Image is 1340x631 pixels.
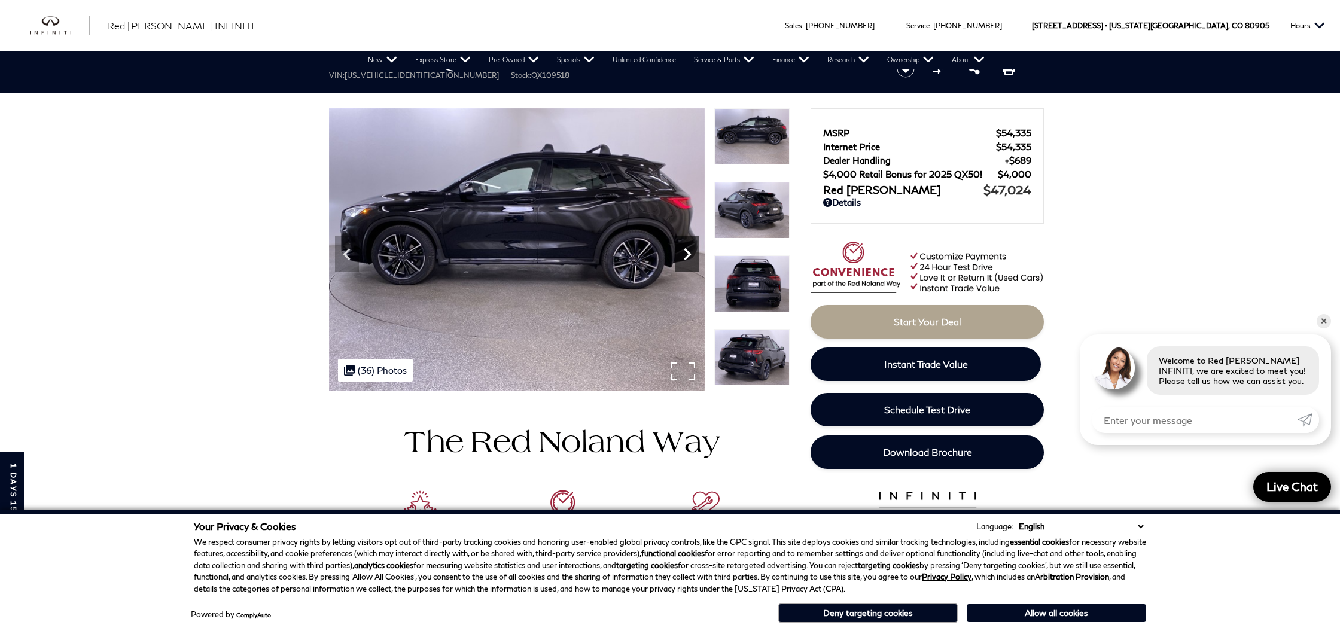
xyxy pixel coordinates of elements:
[1016,520,1146,532] select: Language Select
[1253,472,1331,502] a: Live Chat
[480,51,548,69] a: Pre-Owned
[329,71,345,80] span: VIN:
[548,51,604,69] a: Specials
[933,21,1002,30] a: [PHONE_NUMBER]
[823,169,998,179] span: $4,000 Retail Bonus for 2025 QX50!
[30,16,90,35] a: infiniti
[1092,346,1135,389] img: Agent profile photo
[359,51,406,69] a: New
[714,329,790,386] img: New 2025 BLACK OBSIDIAN INFINITI SPORT AWD image 13
[894,316,961,327] span: Start Your Deal
[335,236,359,272] div: Previous
[191,611,271,618] div: Powered by
[345,71,499,80] span: [US_VEHICLE_IDENTIFICATION_NUMBER]
[823,183,983,196] span: Red [PERSON_NAME]
[823,155,1031,166] a: Dealer Handling $689
[811,347,1041,381] a: Instant Trade Value
[878,51,943,69] a: Ownership
[823,182,1031,197] a: Red [PERSON_NAME] $47,024
[976,523,1013,531] div: Language:
[883,446,972,458] span: Download Brochure
[1032,21,1269,30] a: [STREET_ADDRESS] • [US_STATE][GEOGRAPHIC_DATA], CO 80905
[811,393,1044,426] a: Schedule Test Drive
[714,255,790,312] img: New 2025 BLACK OBSIDIAN INFINITI SPORT AWD image 12
[194,520,296,532] span: Your Privacy & Cookies
[714,182,790,239] img: New 2025 BLACK OBSIDIAN INFINITI SPORT AWD image 11
[675,236,699,272] div: Next
[338,359,413,382] div: (36) Photos
[1010,537,1069,547] strong: essential cookies
[685,51,763,69] a: Service & Parts
[983,182,1031,197] span: $47,024
[823,141,996,152] span: Internet Price
[604,51,685,69] a: Unlimited Confidence
[823,127,1031,138] a: MSRP $54,335
[30,16,90,35] img: INFINITI
[194,536,1146,595] p: We respect consumer privacy rights by letting visitors opt out of third-party tracking cookies an...
[869,489,986,536] img: infinitipremiumcare.png
[714,108,790,165] img: New 2025 BLACK OBSIDIAN INFINITI SPORT AWD image 10
[823,141,1031,152] a: Internet Price $54,335
[922,572,971,581] a: Privacy Policy
[811,435,1044,469] a: Download Brochure
[906,21,930,30] span: Service
[823,127,996,138] span: MSRP
[359,51,994,69] nav: Main Navigation
[806,21,875,30] a: [PHONE_NUMBER]
[641,548,705,558] strong: functional cookies
[785,21,802,30] span: Sales
[823,197,1031,208] a: Details
[406,51,480,69] a: Express Store
[930,21,931,30] span: :
[531,71,569,80] span: QX109518
[354,560,413,570] strong: analytics cookies
[996,127,1031,138] span: $54,335
[1092,407,1298,433] input: Enter your message
[236,611,271,618] a: ComplyAuto
[1147,346,1319,395] div: Welcome to Red [PERSON_NAME] INFINITI, we are excited to meet you! Please tell us how we can assi...
[931,60,949,78] button: Compare Vehicle
[884,358,968,370] span: Instant Trade Value
[108,20,254,31] span: Red [PERSON_NAME] INFINITI
[1298,407,1319,433] a: Submit
[616,560,678,570] strong: targeting cookies
[329,108,705,391] img: New 2025 BLACK OBSIDIAN INFINITI SPORT AWD image 10
[811,305,1044,339] a: Start Your Deal
[818,51,878,69] a: Research
[996,141,1031,152] span: $54,335
[967,604,1146,622] button: Allow all cookies
[511,71,531,80] span: Stock:
[778,603,958,623] button: Deny targeting cookies
[823,155,1005,166] span: Dealer Handling
[998,169,1031,179] span: $4,000
[858,560,919,570] strong: targeting cookies
[802,21,804,30] span: :
[1005,155,1031,166] span: $689
[943,51,994,69] a: About
[108,19,254,33] a: Red [PERSON_NAME] INFINITI
[1260,479,1324,494] span: Live Chat
[1035,572,1109,581] strong: Arbitration Provision
[763,51,818,69] a: Finance
[823,169,1031,179] a: $4,000 Retail Bonus for 2025 QX50! $4,000
[884,404,970,415] span: Schedule Test Drive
